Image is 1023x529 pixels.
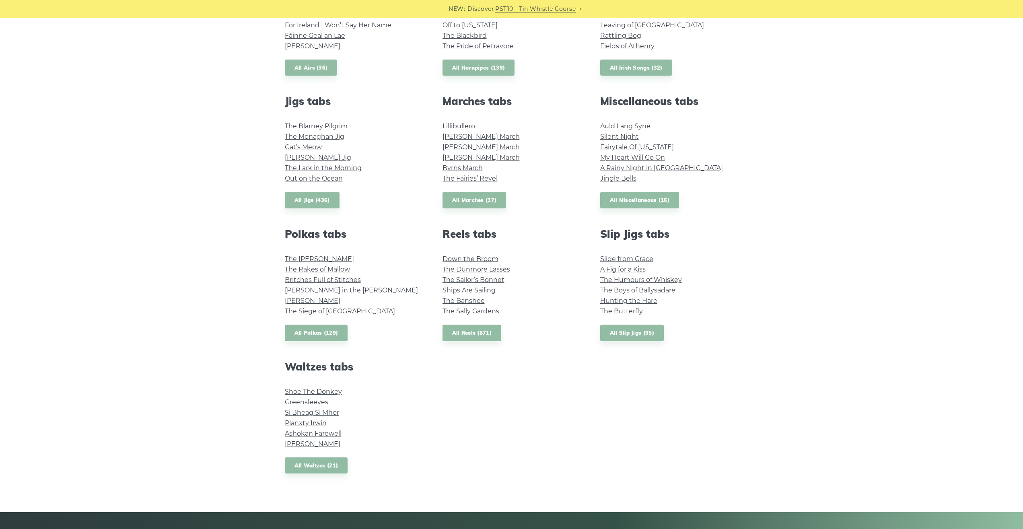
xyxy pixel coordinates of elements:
a: All Jigs (436) [285,192,340,208]
span: NEW: [449,4,465,14]
a: Ships Are Sailing [443,286,496,294]
a: The Blackbird [443,32,487,39]
a: Silent Night [600,133,639,140]
a: All Polkas (129) [285,325,348,341]
a: All Hornpipes (139) [443,60,515,76]
a: The Butterfly [600,307,643,315]
a: Auld Lang Syne [600,122,650,130]
a: PST10 - Tin Whistle Course [495,4,576,14]
a: Si­ Bheag Si­ Mhor [285,409,339,416]
a: [PERSON_NAME] March [443,154,520,161]
a: Planxty Irwin [285,419,327,427]
a: The Rakes of Mallow [285,266,350,273]
a: Hunting the Hare [600,297,657,305]
a: All Waltzes (21) [285,457,348,474]
a: The Fairies’ Revel [443,175,498,182]
a: [PERSON_NAME] Jig [285,154,351,161]
a: Rattling Bog [600,32,641,39]
a: [PERSON_NAME] [285,42,340,50]
a: Britches Full of Stitches [285,276,361,284]
a: My Heart Will Go On [600,154,665,161]
a: The Lark in the Morning [285,164,362,172]
a: Jingle Bells [600,175,636,182]
a: Fairytale Of [US_STATE] [600,143,674,151]
a: Cat’s Meow [285,143,322,151]
a: The [PERSON_NAME] [285,255,354,263]
a: [PERSON_NAME] March [443,133,520,140]
a: Off to [US_STATE] [443,21,498,29]
h2: Miscellaneous tabs [600,95,739,107]
h2: Marches tabs [443,95,581,107]
a: Fields of Athenry [600,42,655,50]
a: The Belfast Hornpipe [443,11,510,19]
a: Byrns March [443,164,483,172]
span: Discover [467,4,494,14]
a: [PERSON_NAME] [285,440,340,448]
a: A Fig for a Kiss [600,266,646,273]
h2: Jigs tabs [285,95,423,107]
a: Casadh An tSúgáin [285,11,346,19]
a: The Banshee [443,297,485,305]
a: The Blarney Pilgrim [285,122,348,130]
a: Slide from Grace [600,255,653,263]
h2: Slip Jigs tabs [600,228,739,240]
a: [PERSON_NAME] [285,297,340,305]
a: The Sally Gardens [443,307,499,315]
a: Leaving of [GEOGRAPHIC_DATA] [600,21,704,29]
a: All Slip Jigs (95) [600,325,664,341]
h2: Polkas tabs [285,228,423,240]
a: Down the Broom [443,255,498,263]
a: [PERSON_NAME] in the [PERSON_NAME] [285,286,418,294]
a: The Pride of Petravore [443,42,514,50]
a: Greensleeves [285,398,328,406]
h2: Waltzes tabs [285,360,423,373]
a: The Monaghan Jig [285,133,344,140]
a: All Marches (37) [443,192,506,208]
a: Irish Rover [600,11,634,19]
a: The Dunmore Lasses [443,266,510,273]
a: A Rainy Night in [GEOGRAPHIC_DATA] [600,164,723,172]
a: Shoe The Donkey [285,388,342,395]
a: Ashokan Farewell [285,430,342,437]
a: The Boys of Ballysadare [600,286,675,294]
a: All Airs (36) [285,60,338,76]
a: Out on the Ocean [285,175,343,182]
a: All Reels (871) [443,325,502,341]
a: For Ireland I Won’t Say Her Name [285,21,391,29]
a: [PERSON_NAME] March [443,143,520,151]
a: The Siege of [GEOGRAPHIC_DATA] [285,307,395,315]
h2: Reels tabs [443,228,581,240]
a: Lillibullero [443,122,475,130]
a: All Irish Songs (32) [600,60,672,76]
a: The Humours of Whiskey [600,276,682,284]
a: All Miscellaneous (16) [600,192,679,208]
a: Fáinne Geal an Lae [285,32,345,39]
a: The Sailor’s Bonnet [443,276,504,284]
